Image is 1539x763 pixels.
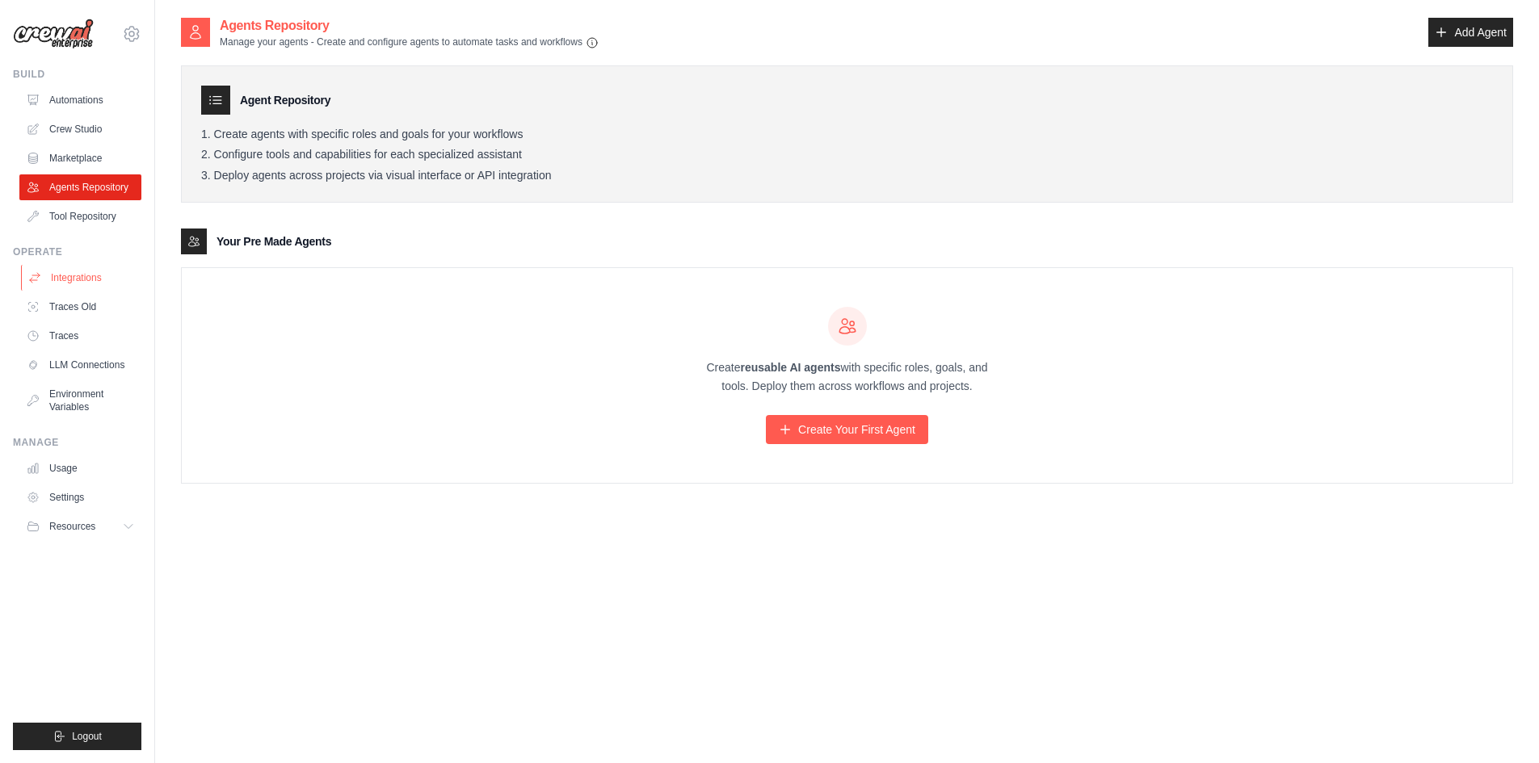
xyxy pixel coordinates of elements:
p: Manage your agents - Create and configure agents to automate tasks and workflows [220,36,599,49]
h2: Agents Repository [220,16,599,36]
span: Logout [72,730,102,743]
a: Tool Repository [19,203,141,229]
a: Environment Variables [19,381,141,420]
a: Settings [19,484,141,510]
div: Build [13,68,141,81]
li: Configure tools and capabilities for each specialized assistant [201,148,1493,162]
a: Usage [19,455,141,481]
a: Automations [19,87,141,113]
li: Deploy agents across projects via visual interface or API integration [201,169,1493,183]
li: Create agents with specific roles and goals for your workflows [201,128,1493,142]
div: Manage [13,436,141,449]
a: Create Your First Agent [766,415,928,444]
a: Add Agent [1428,18,1513,47]
button: Resources [19,514,141,539]
a: LLM Connections [19,352,141,378]
strong: reusable AI agents [740,361,840,374]
div: Operate [13,245,141,258]
a: Integrations [21,265,143,291]
p: Create with specific roles, goals, and tools. Deploy them across workflows and projects. [692,358,1003,396]
button: Logout [13,723,141,750]
h3: Agent Repository [240,92,330,108]
a: Marketplace [19,145,141,171]
h3: Your Pre Made Agents [217,233,331,249]
a: Agents Repository [19,174,141,200]
a: Traces [19,323,141,349]
span: Resources [49,520,95,533]
a: Traces Old [19,294,141,320]
img: Logo [13,19,94,49]
a: Crew Studio [19,116,141,142]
